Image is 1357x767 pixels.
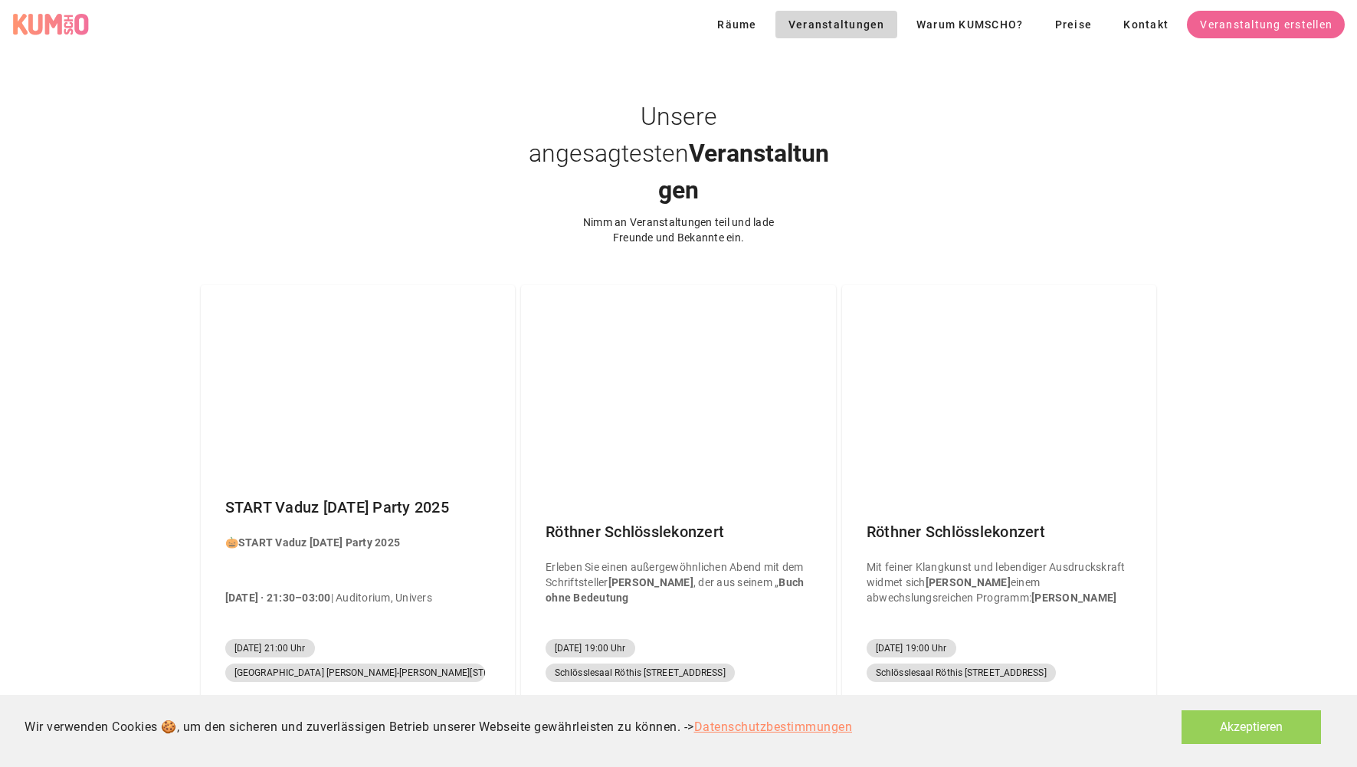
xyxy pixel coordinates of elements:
b: ein Monat noch [415,693,490,706]
b: 4 Monate noch [1059,693,1132,706]
strong: [PERSON_NAME] [608,576,693,588]
span: Veranstaltungen [788,18,885,31]
a: Preise [1041,11,1104,38]
strong: START Vaduz [DATE] Party 2025 [238,536,400,549]
div: Röthner Schlösslekonzert [854,507,1145,556]
div: START Vaduz [DATE] Party 2025 [213,483,503,532]
strong: [PERSON_NAME] [1031,592,1116,604]
a: Veranstaltungen [775,11,897,38]
span: Schlösslesaal Röthis [STREET_ADDRESS] [876,664,1047,682]
div: Röthner Schlösslekonzert [533,507,824,556]
p: | Auditorium, Univers [225,590,432,605]
a: Veranstaltung erstellen [1187,11,1345,38]
div: Wir verwenden Cookies 🍪, um den sicheren und zuverlässigen Betrieb unserer Webseite gewährleisten... [25,718,852,736]
p: 🎃 [225,535,432,550]
span: Kontakt [1123,18,1169,31]
span: Warum KUMSCHO? [916,18,1024,31]
button: Akzeptieren [1182,710,1321,744]
p: Erleben Sie einen außergewöhnlichen Abend mit dem Schriftsteller , der aus seinem „ [546,559,811,605]
span: [DATE] 21:00 Uhr [234,639,306,657]
div: Nimm an Veranstaltungen teil und lade Freunde und Bekannte ein. [564,215,794,245]
div: KUMSCHO Logo [12,13,89,36]
span: Veranstaltung erstellen [1199,18,1332,31]
p: Mit feiner Klangkunst und lebendiger Ausdruckskraft widmet sich einem abwechslungsreichen Programm: [867,559,1132,605]
a: Datenschutzbestimmungen [694,719,853,734]
span: [DATE] 19:00 Uhr [876,639,947,657]
span: Räume [716,18,757,31]
h1: Veranstaltungen [526,98,832,208]
span: Schlösslesaal Röthis [STREET_ADDRESS] [555,664,726,682]
a: Räume [704,16,775,31]
a: Warum KUMSCHO? [903,11,1036,38]
a: Kontakt [1110,11,1181,38]
button: Räume [704,11,769,38]
a: KUMSCHO Logo [12,13,95,36]
b: ein Monat noch [735,693,811,706]
strong: [DATE] · 21:30–03:00 [225,592,331,604]
span: [DATE] 19:00 Uhr [555,639,626,657]
span: Preise [1054,18,1092,31]
span: [GEOGRAPHIC_DATA] [PERSON_NAME]-[PERSON_NAME][STREET_ADDRESS] [234,664,476,682]
strong: [PERSON_NAME] [926,576,1011,588]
